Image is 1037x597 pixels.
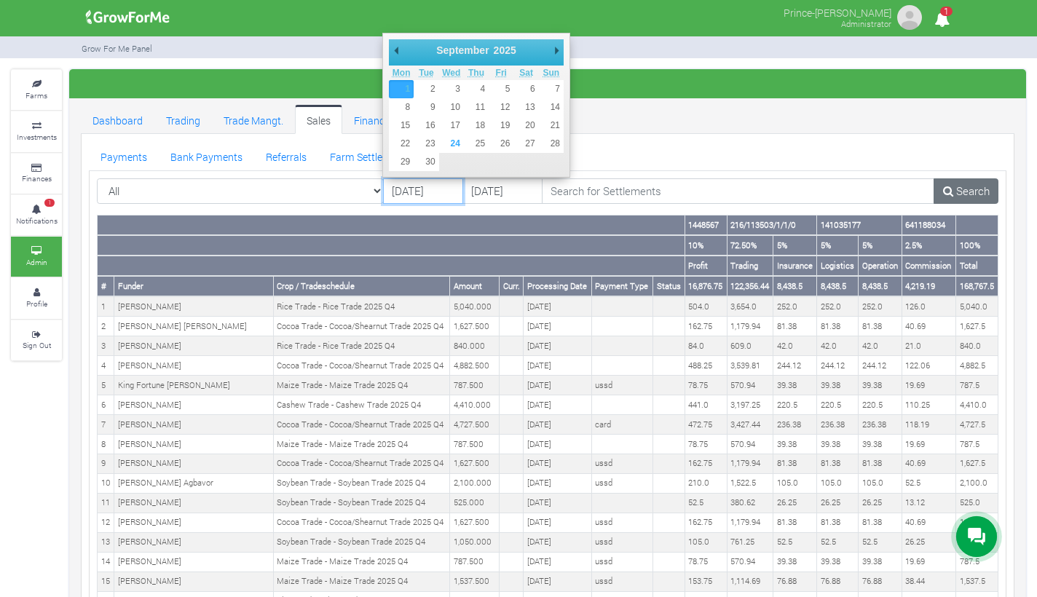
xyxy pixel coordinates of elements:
td: 1,050.000 [450,532,500,552]
td: 244.12 [817,356,859,376]
th: # [98,276,114,296]
th: 141035177 [817,216,902,235]
td: 84.0 [685,336,727,356]
img: growforme image [81,3,175,32]
td: 2,100.000 [450,473,500,493]
input: Search for Settlements [542,178,935,205]
td: 787.5 [956,376,998,395]
button: 28 [539,135,564,153]
td: 52.5 [773,532,817,552]
td: 3,539.81 [727,356,773,376]
td: 19.69 [902,376,955,395]
th: Operation [859,256,902,276]
td: 15 [98,572,114,591]
td: [PERSON_NAME] [114,513,273,532]
td: 380.62 [727,493,773,513]
td: [DATE] [524,454,591,473]
a: Referrals [254,141,318,170]
td: 244.12 [859,356,902,376]
td: 236.38 [859,415,902,435]
th: Amount [450,276,500,296]
td: 39.38 [859,435,902,454]
td: 488.25 [685,356,727,376]
td: 40.69 [902,317,955,336]
th: Insurance [773,256,817,276]
small: Investments [17,132,57,142]
td: 472.75 [685,415,727,435]
td: [PERSON_NAME] [114,356,273,376]
td: 1,179.94 [727,317,773,336]
button: 15 [389,116,414,135]
td: [DATE] [524,336,591,356]
td: 13.12 [902,493,955,513]
th: Funder [114,276,273,296]
td: Cashew Trade - Cashew Trade 2025 Q4 [273,395,450,415]
button: 5 [489,80,513,98]
td: ussd [591,454,652,473]
td: 14 [98,552,114,572]
button: 14 [539,98,564,116]
td: 13 [98,532,114,552]
td: [DATE] [524,296,591,316]
th: Status [653,276,685,296]
th: 122,356.44 [727,276,773,296]
td: Maize Trade - Maize Trade 2025 Q4 [273,572,450,591]
td: 122.06 [902,356,955,376]
button: 24 [439,135,464,153]
td: 220.5 [859,395,902,415]
th: Payment Type [591,276,652,296]
th: 641188034 [902,216,955,235]
td: 10 [98,473,114,493]
td: ussd [591,513,652,532]
td: 118.19 [902,415,955,435]
a: Trading [154,105,212,134]
td: [PERSON_NAME] [114,336,273,356]
input: DD/MM/YYYY [383,178,463,205]
a: Bank Payments [159,141,254,170]
button: 18 [464,116,489,135]
abbr: Friday [496,68,507,78]
td: ussd [591,552,652,572]
td: 4,410.0 [956,395,998,415]
th: 2.5% [902,235,955,256]
td: 39.38 [817,376,859,395]
a: Investments [11,111,62,151]
button: Next Month [549,39,564,61]
div: 2025 [492,39,518,61]
td: 236.38 [773,415,817,435]
td: 9 [98,454,114,473]
abbr: Monday [393,68,411,78]
small: Farms [25,90,47,100]
a: Farm Settlements [318,141,423,170]
td: 19.69 [902,435,955,454]
th: Curr. [500,276,524,296]
td: [DATE] [524,435,591,454]
td: Maize Trade - Maize Trade 2025 Q4 [273,376,450,395]
td: 162.75 [685,513,727,532]
i: Notifications [928,3,956,36]
td: 1,179.94 [727,513,773,532]
td: 40.69 [902,513,955,532]
td: [DATE] [524,513,591,532]
td: 220.5 [773,395,817,415]
th: Total [956,256,998,276]
small: Admin [26,257,47,267]
td: 4,727.5 [956,415,998,435]
td: 2 [98,317,114,336]
td: ussd [591,572,652,591]
th: Processing Date [524,276,591,296]
td: 1,627.500 [450,454,500,473]
td: 3,427.44 [727,415,773,435]
td: Maize Trade - Maize Trade 2025 Q4 [273,552,450,572]
button: Previous Month [389,39,403,61]
button: 30 [414,153,438,171]
td: [DATE] [524,572,591,591]
th: 8,438.5 [817,276,859,296]
small: Notifications [16,216,58,226]
a: 1 [928,14,956,28]
td: 81.38 [817,513,859,532]
td: 40.69 [902,454,955,473]
td: 39.38 [859,552,902,572]
td: 787.5 [956,552,998,572]
td: [PERSON_NAME] [114,493,273,513]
